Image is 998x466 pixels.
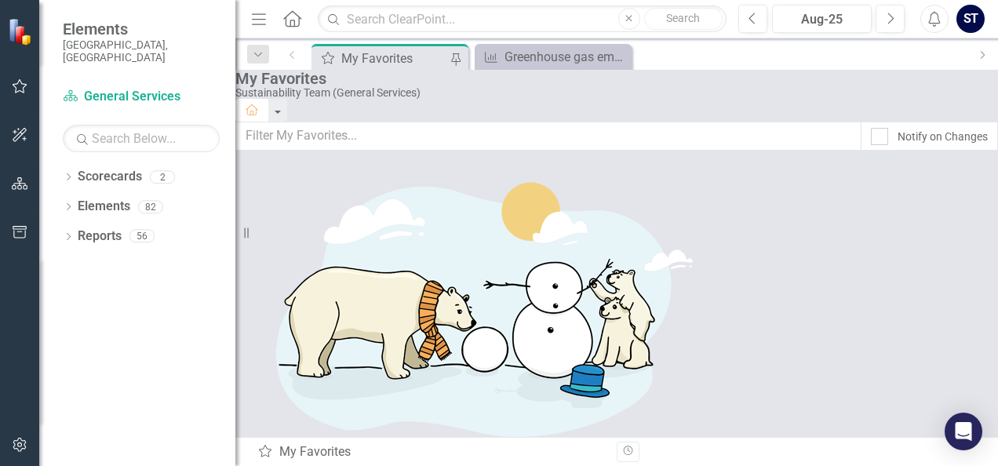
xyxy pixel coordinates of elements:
small: [GEOGRAPHIC_DATA], [GEOGRAPHIC_DATA] [63,38,220,64]
span: Search [666,12,700,24]
div: Greenhouse gas emissions from City facilities and operations [504,47,628,67]
div: Sustainability Team (General Services) [235,87,990,99]
button: ST [956,5,985,33]
input: Filter My Favorites... [235,122,861,151]
button: Search [644,8,723,30]
a: Greenhouse gas emissions from City facilities and operations [479,47,628,67]
div: 2 [150,170,175,184]
a: General Services [63,88,220,106]
a: Scorecards [78,168,142,186]
a: Reports [78,228,122,246]
input: Search ClearPoint... [318,5,727,33]
div: My Favorites [341,49,449,68]
div: Aug-25 [778,10,866,29]
div: 82 [138,200,163,213]
span: Elements [63,20,220,38]
div: My Favorites [235,70,990,87]
div: 56 [129,230,155,243]
div: My Favorites [257,443,605,461]
img: ClearPoint Strategy [8,17,35,45]
input: Search Below... [63,125,220,152]
a: Elements [78,198,130,216]
div: Open Intercom Messenger [945,413,982,450]
button: Aug-25 [772,5,872,33]
img: Getting started [235,151,706,464]
div: Notify on Changes [898,129,988,144]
